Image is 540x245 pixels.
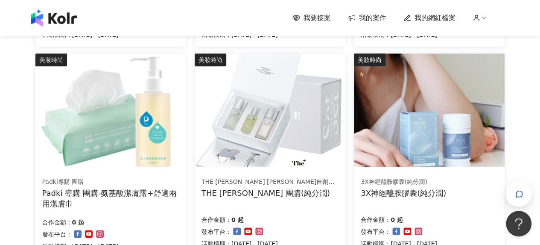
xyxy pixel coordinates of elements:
div: 3X神經醯胺膠囊(純分潤) [361,178,446,186]
div: 美妝時尚 [35,53,67,66]
span: 我要接案 [304,13,331,23]
div: Padki 導購 團購-氨基酸潔膚露+舒適兩用潔膚巾 [42,188,179,209]
img: 洗卸潔顏露+潔膚巾 [35,53,186,167]
div: 3X神經醯胺膠囊(純分潤) [361,188,446,198]
div: THE [PERSON_NAME] [PERSON_NAME]自創品牌 [201,178,338,186]
span: 我的網紅檔案 [414,13,455,23]
img: A'momris文驀斯 3X神經醯胺膠囊 [354,53,504,167]
p: 0 起 [231,215,244,225]
p: 合作金額： [361,215,391,225]
p: 發布平台： [42,229,72,239]
img: THE LYNN 全系列商品 [195,53,345,167]
p: 0 起 [391,215,403,225]
div: THE [PERSON_NAME] 團購(純分潤) [201,188,338,198]
span: 我的案件 [359,13,386,23]
a: 我的網紅檔案 [403,13,455,23]
a: 我要接案 [292,13,331,23]
iframe: Help Scout Beacon - Open [506,211,531,236]
div: 美妝時尚 [195,53,226,66]
div: Padki導購 團購 [42,178,179,186]
img: logo [31,9,77,27]
p: 合作金額： [42,217,72,227]
p: 發布平台： [361,227,391,237]
p: 合作金額： [201,215,231,225]
p: 0 起 [72,217,85,227]
a: 我的案件 [348,13,386,23]
div: 美妝時尚 [354,53,385,66]
p: 發布平台： [201,227,231,237]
